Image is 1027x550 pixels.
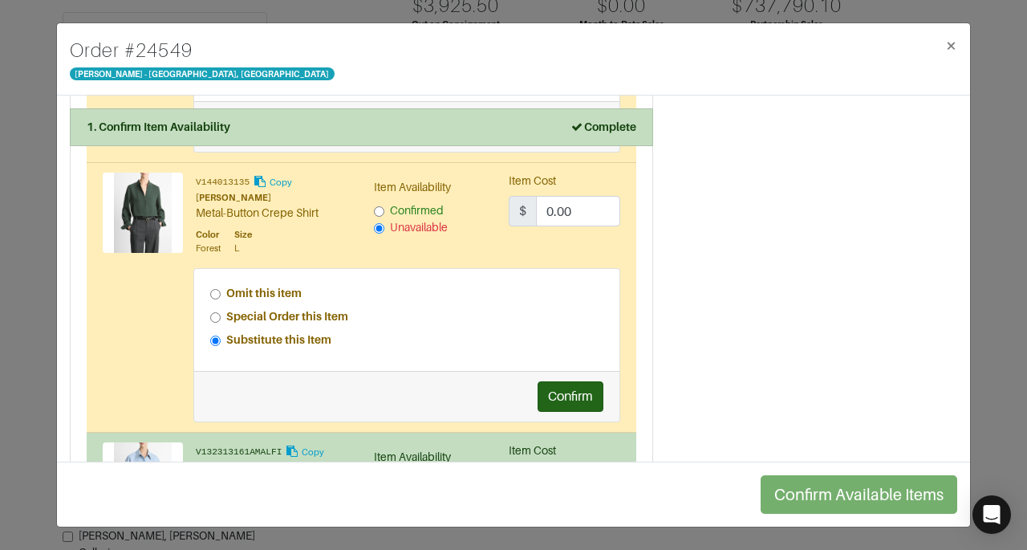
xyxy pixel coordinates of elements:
strong: 1. Confirm Item Availability [87,120,230,133]
button: Copy [284,442,325,461]
div: [PERSON_NAME] [196,191,350,205]
span: Unavailable [390,221,448,234]
small: V144013135 [196,178,250,188]
img: Product [103,173,183,253]
h4: Order # 24549 [70,36,335,65]
div: Size [234,228,252,242]
img: Product [103,442,183,523]
label: Item Cost [509,173,556,189]
strong: Complete [570,120,636,133]
span: [PERSON_NAME] - [GEOGRAPHIC_DATA], [GEOGRAPHIC_DATA] [70,67,335,80]
small: Copy [302,447,324,457]
button: Confirm [538,381,603,412]
input: Special Order this Item [210,312,221,323]
label: Item Availability [374,179,451,196]
div: Color [196,228,221,242]
button: Copy [252,173,293,191]
div: Open Intercom Messenger [972,495,1011,534]
input: Confirmed [374,206,384,217]
div: Metal-Button Crepe Shirt [196,205,350,222]
strong: Substitute this Item [226,333,331,346]
strong: Special Order this Item [226,310,348,323]
span: $ [509,196,537,226]
input: Unavailable [374,223,384,234]
input: Substitute this Item [210,336,221,346]
button: Close [932,23,970,68]
div: Forest [196,242,221,255]
small: V132313161AMALFI [196,447,282,457]
label: Item Cost [509,442,556,459]
div: [PERSON_NAME] [196,461,350,475]
button: Confirm Available Items [761,475,957,514]
span: × [945,35,957,56]
small: Copy [270,177,292,187]
label: Item Availability [374,449,451,466]
span: Confirmed [390,204,444,217]
div: L [234,242,252,255]
strong: Omit this item [226,287,302,299]
input: Omit this item [210,289,221,299]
